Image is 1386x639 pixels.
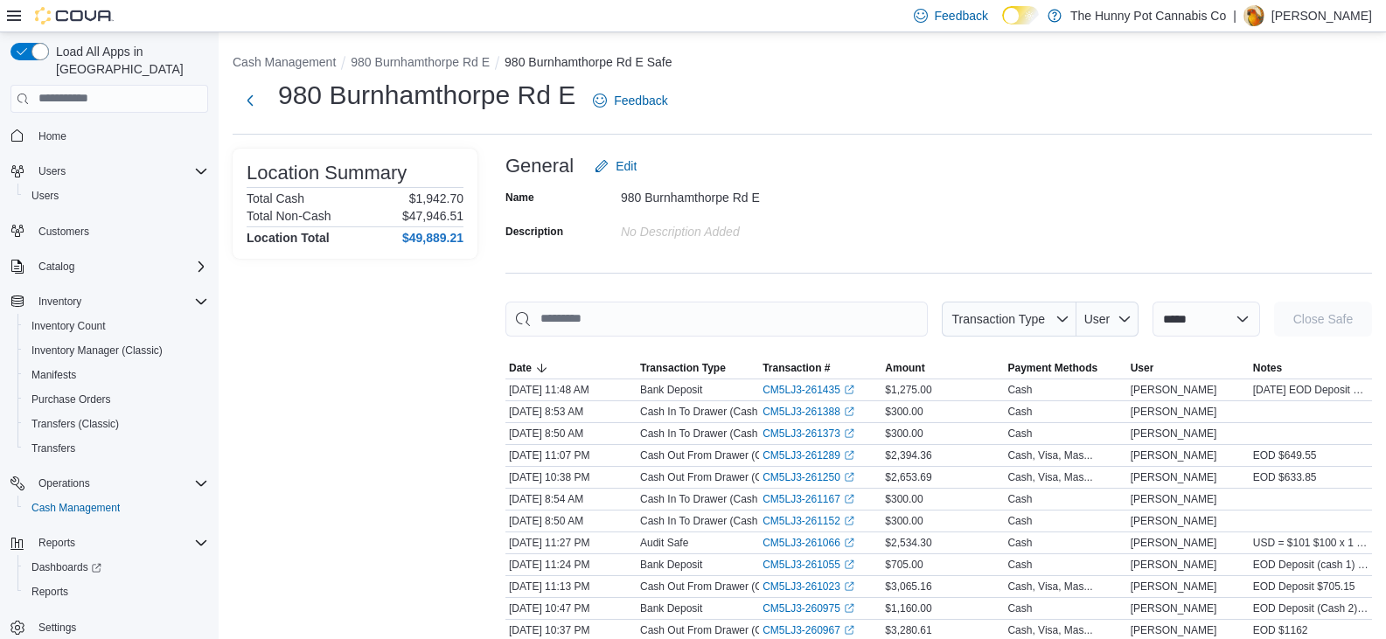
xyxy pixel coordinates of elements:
[1131,514,1217,528] span: [PERSON_NAME]
[505,225,563,239] label: Description
[763,623,854,637] a: CM5LJ3-260967External link
[17,314,215,338] button: Inventory Count
[233,55,336,69] button: Cash Management
[24,340,170,361] a: Inventory Manager (Classic)
[505,423,637,444] div: [DATE] 8:50 AM
[17,436,215,461] button: Transfers
[3,159,215,184] button: Users
[640,536,688,550] p: Audit Safe
[1131,601,1217,615] span: [PERSON_NAME]
[1007,427,1032,441] div: Cash
[759,358,881,379] button: Transaction #
[31,532,82,553] button: Reports
[1007,601,1032,615] div: Cash
[24,413,208,434] span: Transfers (Classic)
[844,538,854,548] svg: External link
[1253,580,1355,594] span: EOD Deposit $705.15
[24,581,75,602] a: Reports
[505,55,672,69] button: 980 Burnhamthorpe Rd E Safe
[505,302,928,337] input: This is a search bar. As you type, the results lower in the page will automatically filter.
[31,256,208,277] span: Catalog
[38,536,75,550] span: Reports
[942,302,1076,337] button: Transaction Type
[31,617,83,638] a: Settings
[409,191,463,205] p: $1,942.70
[31,256,81,277] button: Catalog
[586,83,674,118] a: Feedback
[1004,358,1126,379] button: Payment Methods
[24,438,82,459] a: Transfers
[1007,536,1032,550] div: Cash
[1131,558,1217,572] span: [PERSON_NAME]
[31,392,111,406] span: Purchase Orders
[885,580,931,594] span: $3,065.16
[31,189,59,203] span: Users
[614,92,667,109] span: Feedback
[31,473,97,494] button: Operations
[1131,536,1217,550] span: [PERSON_NAME]
[24,438,208,459] span: Transfers
[24,316,208,337] span: Inventory Count
[505,191,534,205] label: Name
[505,598,637,619] div: [DATE] 10:47 PM
[505,554,637,575] div: [DATE] 11:24 PM
[49,43,208,78] span: Load All Apps in [GEOGRAPHIC_DATA]
[844,385,854,395] svg: External link
[1002,6,1039,24] input: Dark Mode
[233,53,1372,74] nav: An example of EuiBreadcrumbs
[505,401,637,422] div: [DATE] 8:53 AM
[17,580,215,604] button: Reports
[885,448,931,462] span: $2,394.36
[505,511,637,531] div: [DATE] 8:50 AM
[637,358,759,379] button: Transaction Type
[1131,405,1217,419] span: [PERSON_NAME]
[24,185,208,206] span: Users
[1253,558,1369,572] span: EOD Deposit (cash 1) - [DATE] $100 x 4 $50 x 4 $20 x 5 $5 x 1
[278,78,575,113] h1: 980 Burnhamthorpe Rd E
[31,291,208,312] span: Inventory
[24,389,118,410] a: Purchase Orders
[247,209,331,223] h6: Total Non-Cash
[1131,383,1217,397] span: [PERSON_NAME]
[640,448,791,462] p: Cash Out From Drawer (Cash 1)
[38,129,66,143] span: Home
[640,558,702,572] p: Bank Deposit
[1131,580,1217,594] span: [PERSON_NAME]
[885,383,931,397] span: $1,275.00
[505,379,637,400] div: [DATE] 11:48 AM
[505,489,637,510] div: [DATE] 8:54 AM
[17,412,215,436] button: Transfers (Classic)
[763,558,854,572] a: CM5LJ3-261055External link
[640,580,791,594] p: Cash Out From Drawer (Cash 1)
[616,157,637,175] span: Edit
[505,445,637,466] div: [DATE] 11:07 PM
[1233,5,1236,26] p: |
[31,368,76,382] span: Manifests
[1250,358,1372,379] button: Notes
[31,441,75,455] span: Transfers
[402,231,463,245] h4: $49,889.21
[38,295,81,309] span: Inventory
[640,361,726,375] span: Transaction Type
[31,221,96,242] a: Customers
[31,161,73,182] button: Users
[844,494,854,504] svg: External link
[1293,310,1353,328] span: Close Safe
[24,557,108,578] a: Dashboards
[509,361,532,375] span: Date
[1253,448,1317,462] span: EOD $649.55
[1007,405,1032,419] div: Cash
[31,319,106,333] span: Inventory Count
[35,7,114,24] img: Cova
[885,470,931,484] span: $2,653.69
[31,344,163,358] span: Inventory Manager (Classic)
[1131,492,1217,506] span: [PERSON_NAME]
[844,450,854,461] svg: External link
[247,191,304,205] h6: Total Cash
[31,161,208,182] span: Users
[881,358,1004,379] button: Amount
[1253,601,1369,615] span: EOD Deposit (Cash 2) - [DATE] $100 x 6 $50 x 6 $20 x 13
[844,472,854,483] svg: External link
[247,163,407,184] h3: Location Summary
[1007,492,1032,506] div: Cash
